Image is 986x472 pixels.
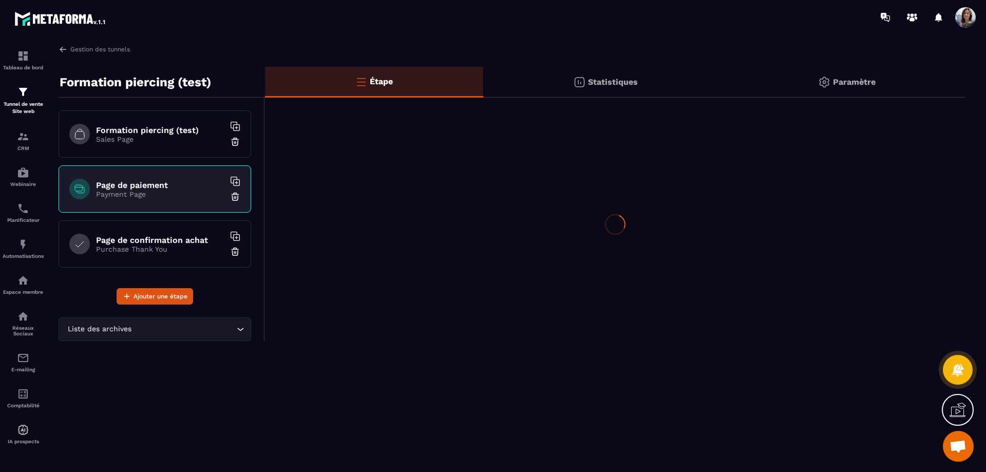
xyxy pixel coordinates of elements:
[3,217,44,223] p: Planificateur
[17,238,29,251] img: automations
[3,231,44,267] a: automationsautomationsAutomatisations
[3,439,44,444] p: IA prospects
[3,253,44,259] p: Automatisations
[117,288,193,305] button: Ajouter une étape
[3,145,44,151] p: CRM
[818,76,830,88] img: setting-gr.5f69749f.svg
[3,380,44,416] a: accountantaccountantComptabilité
[3,195,44,231] a: schedulerschedulerPlanificateur
[134,324,234,335] input: Search for option
[17,86,29,98] img: formation
[833,77,876,87] p: Paramètre
[3,303,44,344] a: social-networksocial-networkRéseaux Sociaux
[59,317,251,341] div: Search for option
[96,245,224,253] p: Purchase Thank You
[96,135,224,143] p: Sales Page
[96,235,224,245] h6: Page de confirmation achat
[355,75,367,88] img: bars-o.4a397970.svg
[3,367,44,372] p: E-mailing
[17,388,29,400] img: accountant
[17,424,29,436] img: automations
[3,159,44,195] a: automationsautomationsWebinaire
[3,78,44,123] a: formationformationTunnel de vente Site web
[17,274,29,287] img: automations
[3,344,44,380] a: emailemailE-mailing
[3,325,44,336] p: Réseaux Sociaux
[60,72,211,92] p: Formation piercing (test)
[134,291,187,301] span: Ajouter une étape
[230,192,240,202] img: trash
[3,403,44,408] p: Comptabilité
[17,310,29,323] img: social-network
[17,130,29,143] img: formation
[14,9,107,28] img: logo
[230,247,240,257] img: trash
[59,45,130,54] a: Gestion des tunnels
[17,352,29,364] img: email
[3,267,44,303] a: automationsautomationsEspace membre
[230,137,240,147] img: trash
[573,76,585,88] img: stats.20deebd0.svg
[59,45,68,54] img: arrow
[3,42,44,78] a: formationformationTableau de bord
[3,65,44,70] p: Tableau de bord
[3,123,44,159] a: formationformationCRM
[3,289,44,295] p: Espace membre
[65,324,134,335] span: Liste des archives
[96,180,224,190] h6: Page de paiement
[96,125,224,135] h6: Formation piercing (test)
[17,202,29,215] img: scheduler
[17,50,29,62] img: formation
[943,431,974,462] div: Ouvrir le chat
[3,101,44,115] p: Tunnel de vente Site web
[17,166,29,179] img: automations
[370,77,393,86] p: Étape
[96,190,224,198] p: Payment Page
[3,181,44,187] p: Webinaire
[588,77,638,87] p: Statistiques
